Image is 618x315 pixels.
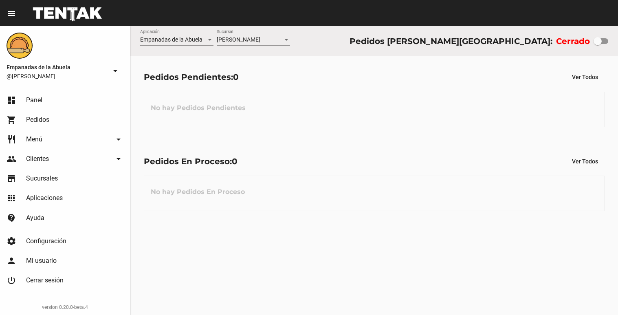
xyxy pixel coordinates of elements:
label: Cerrado [556,35,590,48]
mat-icon: apps [7,193,16,203]
mat-icon: arrow_drop_down [110,66,120,76]
span: 0 [232,156,238,166]
img: f0136945-ed32-4f7c-91e3-a375bc4bb2c5.png [7,33,33,59]
mat-icon: person [7,256,16,266]
span: Sucursales [26,174,58,183]
span: @[PERSON_NAME] [7,72,107,80]
iframe: chat widget [584,282,610,307]
mat-icon: arrow_drop_down [114,154,123,164]
h3: No hay Pedidos Pendientes [144,96,252,120]
span: [PERSON_NAME] [217,36,260,43]
h3: No hay Pedidos En Proceso [144,180,251,204]
span: Mi usuario [26,257,57,265]
div: version 0.20.0-beta.4 [7,303,123,311]
span: Aplicaciones [26,194,63,202]
span: Ver Todos [572,74,598,80]
mat-icon: arrow_drop_down [114,134,123,144]
span: Clientes [26,155,49,163]
button: Ver Todos [565,70,605,84]
div: Pedidos En Proceso: [144,155,238,168]
span: Ver Todos [572,158,598,165]
mat-icon: store [7,174,16,183]
mat-icon: contact_support [7,213,16,223]
mat-icon: dashboard [7,95,16,105]
div: Pedidos [PERSON_NAME][GEOGRAPHIC_DATA]: [350,35,552,48]
span: Pedidos [26,116,49,124]
mat-icon: shopping_cart [7,115,16,125]
mat-icon: menu [7,9,16,18]
span: Empanadas de la Abuela [140,36,202,43]
span: Cerrar sesión [26,276,64,284]
mat-icon: power_settings_new [7,275,16,285]
span: Empanadas de la Abuela [7,62,107,72]
mat-icon: restaurant [7,134,16,144]
span: Configuración [26,237,66,245]
span: Menú [26,135,42,143]
mat-icon: people [7,154,16,164]
div: Pedidos Pendientes: [144,70,239,84]
mat-icon: settings [7,236,16,246]
span: Panel [26,96,42,104]
span: Ayuda [26,214,44,222]
span: 0 [233,72,239,82]
button: Ver Todos [565,154,605,169]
